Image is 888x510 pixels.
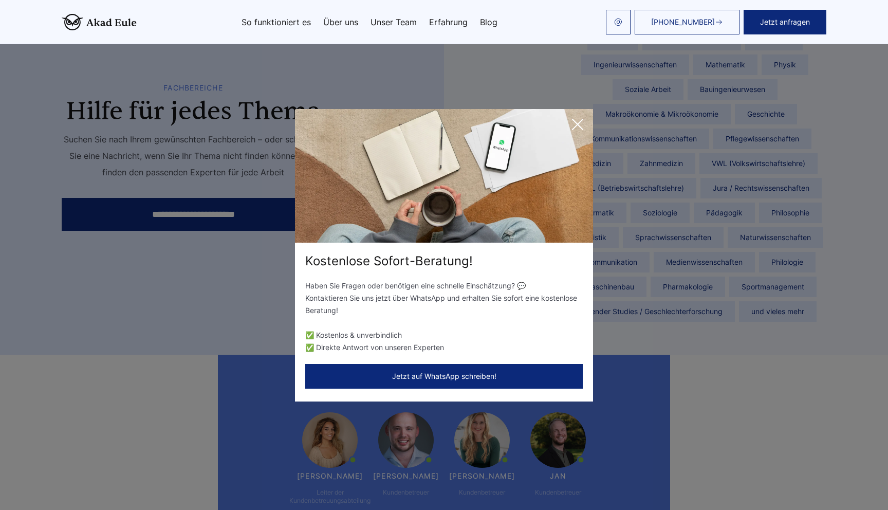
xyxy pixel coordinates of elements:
[429,18,468,26] a: Erfahrung
[614,18,622,26] img: email
[305,341,583,354] li: ✅ Direkte Antwort von unseren Experten
[635,10,739,34] a: [PHONE_NUMBER]
[62,14,137,30] img: logo
[651,18,715,26] span: [PHONE_NUMBER]
[295,109,593,243] img: exit
[744,10,826,34] button: Jetzt anfragen
[305,329,583,341] li: ✅ Kostenlos & unverbindlich
[371,18,417,26] a: Unser Team
[305,364,583,389] button: Jetzt auf WhatsApp schreiben!
[295,253,593,269] div: Kostenlose Sofort-Beratung!
[242,18,311,26] a: So funktioniert es
[323,18,358,26] a: Über uns
[305,280,583,317] p: Haben Sie Fragen oder benötigen eine schnelle Einschätzung? 💬 Kontaktieren Sie uns jetzt über Wha...
[480,18,497,26] a: Blog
